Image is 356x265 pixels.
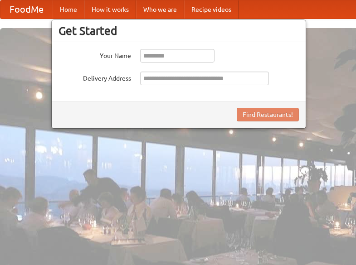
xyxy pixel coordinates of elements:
[237,108,299,121] button: Find Restaurants!
[59,49,131,60] label: Your Name
[184,0,239,19] a: Recipe videos
[136,0,184,19] a: Who we are
[53,0,84,19] a: Home
[59,24,299,38] h3: Get Started
[59,72,131,83] label: Delivery Address
[0,0,53,19] a: FoodMe
[84,0,136,19] a: How it works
